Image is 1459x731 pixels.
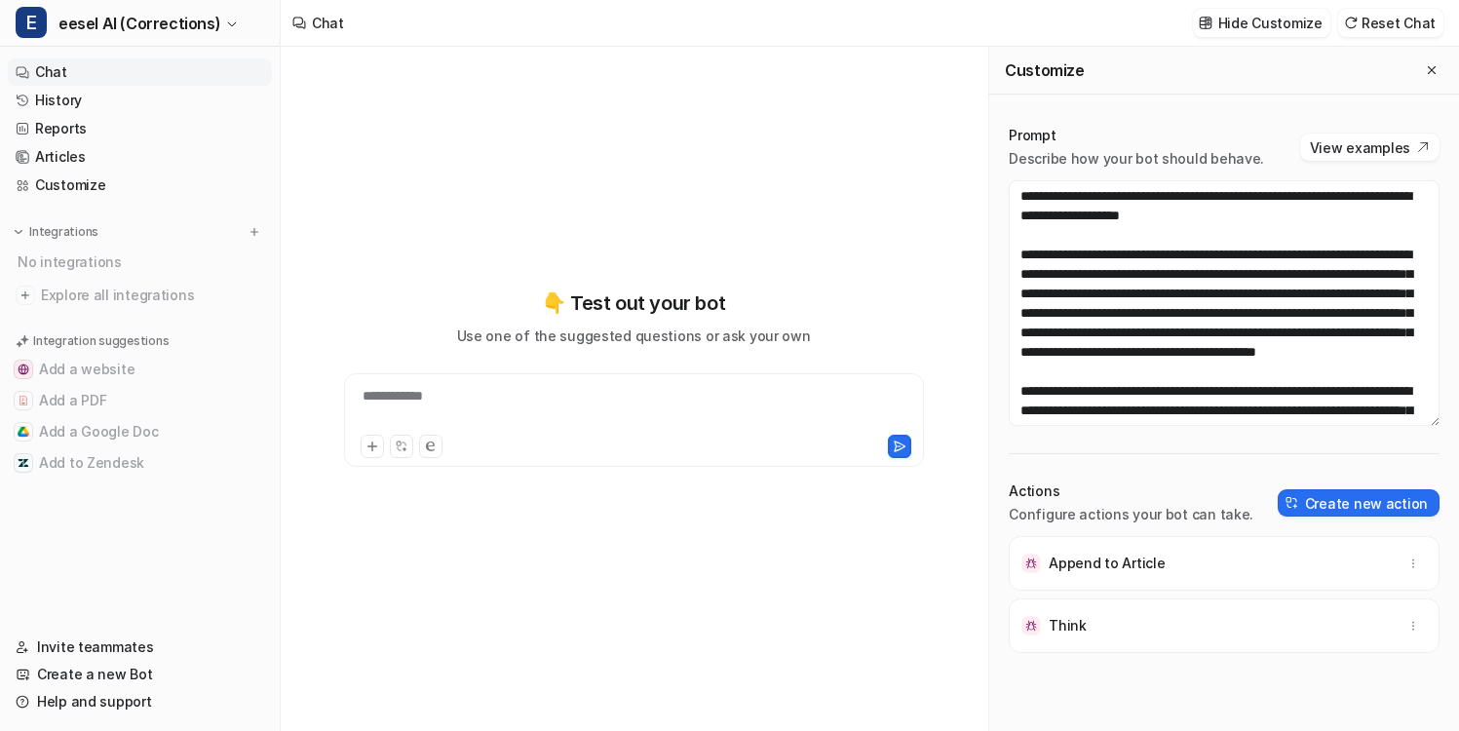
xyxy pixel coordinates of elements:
img: Add a website [18,364,29,375]
a: Explore all integrations [8,282,272,309]
a: Reports [8,115,272,142]
button: Add a PDFAdd a PDF [8,385,272,416]
button: Add a Google DocAdd a Google Doc [8,416,272,447]
a: Help and support [8,688,272,715]
img: expand menu [12,225,25,239]
a: Create a new Bot [8,661,272,688]
a: Customize [8,172,272,199]
p: Append to Article [1049,554,1165,573]
img: create-action-icon.svg [1286,496,1299,510]
div: Chat [312,13,344,33]
button: Hide Customize [1193,9,1330,37]
a: History [8,87,272,114]
button: Add a websiteAdd a website [8,354,272,385]
button: View examples [1300,134,1440,161]
p: Integration suggestions [33,332,169,350]
p: 👇 Test out your bot [542,289,725,318]
p: Describe how your bot should behave. [1009,149,1264,169]
button: Close flyout [1420,58,1443,82]
a: Articles [8,143,272,171]
p: Prompt [1009,126,1264,145]
span: eesel AI (Corrections) [58,10,220,37]
button: Reset Chat [1338,9,1443,37]
img: explore all integrations [16,286,35,305]
span: Explore all integrations [41,280,264,311]
p: Integrations [29,224,98,240]
button: Integrations [8,222,104,242]
h2: Customize [1005,60,1084,80]
p: Configure actions your bot can take. [1009,505,1253,524]
img: Add to Zendesk [18,457,29,469]
span: E [16,7,47,38]
a: Chat [8,58,272,86]
img: Add a PDF [18,395,29,406]
img: customize [1199,16,1212,30]
p: Hide Customize [1218,13,1323,33]
img: Append to Article icon [1021,554,1041,573]
p: Think [1049,616,1087,635]
p: Use one of the suggested questions or ask your own [457,326,811,346]
img: menu_add.svg [248,225,261,239]
a: Invite teammates [8,634,272,661]
img: Add a Google Doc [18,426,29,438]
p: Actions [1009,481,1253,501]
img: Think icon [1021,616,1041,635]
button: Add to ZendeskAdd to Zendesk [8,447,272,479]
button: Create new action [1278,489,1440,517]
div: No integrations [12,246,272,278]
img: reset [1344,16,1358,30]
